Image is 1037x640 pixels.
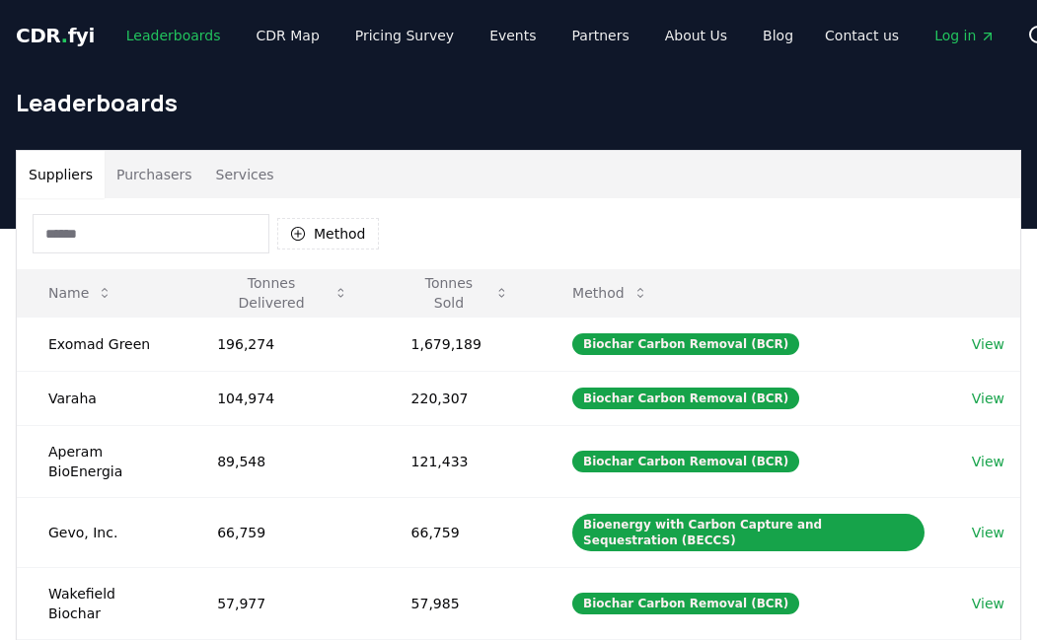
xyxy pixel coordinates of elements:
a: CDR.fyi [16,22,95,49]
button: Suppliers [17,151,105,198]
a: Contact us [809,18,915,53]
a: CDR Map [241,18,335,53]
div: Biochar Carbon Removal (BCR) [572,593,799,614]
a: About Us [649,18,743,53]
td: 121,433 [380,425,542,497]
td: 220,307 [380,371,542,425]
div: Biochar Carbon Removal (BCR) [572,333,799,355]
td: 57,977 [185,567,379,639]
td: Gevo, Inc. [17,497,185,567]
a: View [972,452,1004,471]
td: 104,974 [185,371,379,425]
td: 1,679,189 [380,317,542,371]
nav: Main [111,18,809,53]
a: Partners [556,18,645,53]
span: Log in [934,26,996,45]
span: CDR fyi [16,24,95,47]
a: View [972,389,1004,408]
td: 66,759 [380,497,542,567]
td: 66,759 [185,497,379,567]
td: 196,274 [185,317,379,371]
td: Varaha [17,371,185,425]
a: View [972,594,1004,613]
a: View [972,334,1004,354]
a: Blog [747,18,809,53]
a: Pricing Survey [339,18,470,53]
button: Method [277,218,379,249]
td: Wakefield Biochar [17,567,185,639]
button: Tonnes Sold [396,273,526,313]
div: Biochar Carbon Removal (BCR) [572,388,799,409]
h1: Leaderboards [16,87,1021,118]
nav: Main [809,18,1011,53]
a: Log in [919,18,1011,53]
span: . [61,24,68,47]
button: Method [556,273,664,313]
a: View [972,523,1004,542]
a: Events [474,18,552,53]
div: Biochar Carbon Removal (BCR) [572,451,799,472]
td: Aperam BioEnergia [17,425,185,497]
td: Exomad Green [17,317,185,371]
td: 57,985 [380,567,542,639]
button: Purchasers [105,151,204,198]
div: Bioenergy with Carbon Capture and Sequestration (BECCS) [572,514,925,551]
td: 89,548 [185,425,379,497]
button: Tonnes Delivered [201,273,363,313]
button: Services [204,151,286,198]
a: Leaderboards [111,18,237,53]
button: Name [33,273,128,313]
